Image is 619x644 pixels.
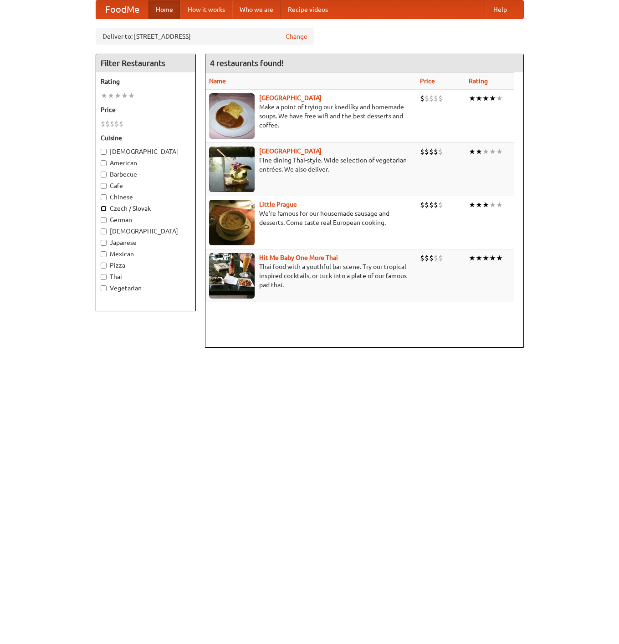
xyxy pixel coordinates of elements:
[489,93,496,103] li: ★
[496,200,503,210] li: ★
[482,93,489,103] li: ★
[281,0,335,19] a: Recipe videos
[148,0,180,19] a: Home
[101,183,107,189] input: Cafe
[429,147,434,157] li: $
[119,119,123,129] li: $
[469,200,476,210] li: ★
[420,253,425,263] li: $
[101,249,191,259] label: Mexican
[496,147,503,157] li: ★
[101,261,191,270] label: Pizza
[209,200,255,245] img: littleprague.jpg
[420,77,435,85] a: Price
[209,102,413,130] p: Make a point of trying our knedlíky and homemade soups. We have free wifi and the best desserts a...
[101,105,191,114] h5: Price
[209,262,413,289] p: Thai food with a youthful bar scene. Try our tropical inspired cocktails, or tuck into a plate of...
[101,238,191,247] label: Japanese
[489,147,496,157] li: ★
[101,284,191,293] label: Vegetarian
[429,253,434,263] li: $
[425,93,429,103] li: $
[476,147,482,157] li: ★
[107,91,114,101] li: ★
[438,147,443,157] li: $
[101,133,191,142] h5: Cuisine
[438,200,443,210] li: $
[496,93,503,103] li: ★
[420,93,425,103] li: $
[101,240,107,246] input: Japanese
[469,253,476,263] li: ★
[114,119,119,129] li: $
[496,253,503,263] li: ★
[101,194,107,200] input: Chinese
[180,0,232,19] a: How it works
[259,201,297,208] a: Little Prague
[482,200,489,210] li: ★
[438,93,443,103] li: $
[101,263,107,269] input: Pizza
[469,93,476,103] li: ★
[438,253,443,263] li: $
[101,158,191,167] label: American
[286,32,307,41] a: Change
[101,91,107,101] li: ★
[486,0,514,19] a: Help
[482,147,489,157] li: ★
[425,200,429,210] li: $
[101,193,191,202] label: Chinese
[101,204,191,213] label: Czech / Slovak
[209,77,226,85] a: Name
[101,172,107,177] input: Barbecue
[101,206,107,212] input: Czech / Slovak
[429,200,434,210] li: $
[425,147,429,157] li: $
[114,91,121,101] li: ★
[101,215,191,224] label: German
[209,253,255,299] img: babythai.jpg
[489,200,496,210] li: ★
[429,93,434,103] li: $
[469,77,488,85] a: Rating
[420,147,425,157] li: $
[210,59,284,67] ng-pluralize: 4 restaurants found!
[425,253,429,263] li: $
[482,253,489,263] li: ★
[209,147,255,192] img: satay.jpg
[476,93,482,103] li: ★
[96,28,314,45] div: Deliver to: [STREET_ADDRESS]
[434,93,438,103] li: $
[259,147,322,155] a: [GEOGRAPHIC_DATA]
[434,200,438,210] li: $
[101,160,107,166] input: American
[232,0,281,19] a: Who we are
[101,228,107,234] input: [DEMOGRAPHIC_DATA]
[101,77,191,86] h5: Rating
[121,91,128,101] li: ★
[209,93,255,139] img: czechpoint.jpg
[105,119,110,129] li: $
[101,170,191,179] label: Barbecue
[209,209,413,227] p: We're famous for our housemade sausage and desserts. Come taste real European cooking.
[476,200,482,210] li: ★
[101,272,191,281] label: Thai
[259,254,338,261] a: Hit Me Baby One More Thai
[489,253,496,263] li: ★
[259,94,322,101] a: [GEOGRAPHIC_DATA]
[101,119,105,129] li: $
[101,227,191,236] label: [DEMOGRAPHIC_DATA]
[101,285,107,291] input: Vegetarian
[476,253,482,263] li: ★
[101,274,107,280] input: Thai
[101,149,107,155] input: [DEMOGRAPHIC_DATA]
[96,0,148,19] a: FoodMe
[434,253,438,263] li: $
[434,147,438,157] li: $
[101,181,191,190] label: Cafe
[101,147,191,156] label: [DEMOGRAPHIC_DATA]
[110,119,114,129] li: $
